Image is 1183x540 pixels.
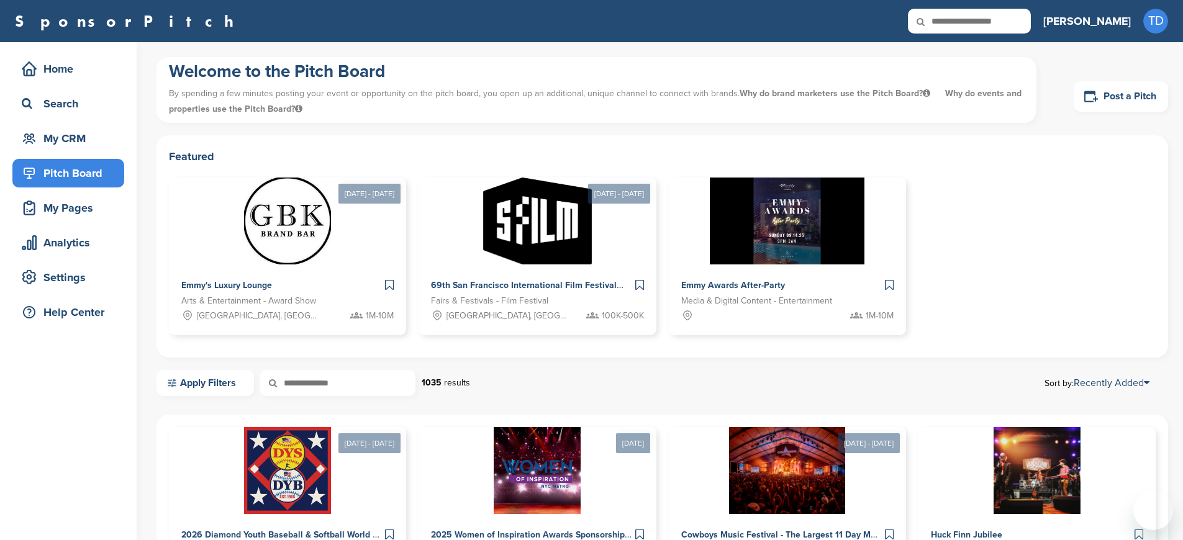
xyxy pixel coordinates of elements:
div: [DATE] - [DATE] [338,433,401,453]
img: Sponsorpitch & [494,427,581,514]
a: [DATE] - [DATE] Sponsorpitch & 69th San Francisco International Film Festival Fairs & Festivals -... [419,158,656,335]
img: Sponsorpitch & [710,178,864,264]
div: [DATE] - [DATE] [838,433,900,453]
span: Why do brand marketers use the Pitch Board? [740,88,933,99]
span: TD [1143,9,1168,34]
a: Settings [12,263,124,292]
a: Search [12,89,124,118]
span: 2025 Women of Inspiration Awards Sponsorship [431,529,625,540]
div: [DATE] [616,433,650,453]
img: Sponsorpitch & [994,427,1081,514]
h2: Featured [169,148,1156,165]
a: Post a Pitch [1074,81,1168,112]
span: Fairs & Festivals - Film Festival [431,294,548,308]
iframe: Button to launch messaging window [1133,490,1173,530]
a: My Pages [12,194,124,222]
div: [DATE] - [DATE] [338,184,401,204]
a: Pitch Board [12,159,124,187]
span: Cowboys Music Festival - The Largest 11 Day Music Festival in [GEOGRAPHIC_DATA] [681,529,1022,540]
img: Sponsorpitch & [244,427,331,514]
span: Huck Finn Jubilee [931,529,1002,540]
a: My CRM [12,124,124,153]
span: Media & Digital Content - Entertainment [681,294,832,308]
span: Emmy's Luxury Lounge [181,280,272,290]
div: Analytics [19,232,124,254]
a: Apply Filters [156,370,254,396]
a: SponsorPitch [15,13,242,29]
div: My Pages [19,197,124,219]
div: [DATE] - [DATE] [588,184,650,204]
span: 1M-10M [366,309,394,323]
span: [GEOGRAPHIC_DATA], [GEOGRAPHIC_DATA] [197,309,319,323]
div: Settings [19,266,124,289]
span: 2026 Diamond Youth Baseball & Softball World Series Sponsorships [181,529,453,540]
h3: [PERSON_NAME] [1043,12,1131,30]
a: [DATE] - [DATE] Sponsorpitch & Emmy's Luxury Lounge Arts & Entertainment - Award Show [GEOGRAPHIC... [169,158,406,335]
a: Help Center [12,298,124,326]
a: Analytics [12,228,124,257]
p: By spending a few minutes posting your event or opportunity on the pitch board, you open up an ad... [169,83,1024,120]
a: [PERSON_NAME] [1043,7,1131,35]
h1: Welcome to the Pitch Board [169,60,1024,83]
strong: 1035 [422,377,442,388]
img: Sponsorpitch & [729,427,845,514]
span: results [444,377,470,388]
a: Recently Added [1074,377,1149,389]
span: [GEOGRAPHIC_DATA], [GEOGRAPHIC_DATA] [446,309,569,323]
span: Arts & Entertainment - Award Show [181,294,316,308]
span: 100K-500K [602,309,644,323]
a: Sponsorpitch & Emmy Awards After-Party Media & Digital Content - Entertainment 1M-10M [669,178,906,335]
span: Sort by: [1045,378,1149,388]
div: My CRM [19,127,124,150]
img: Sponsorpitch & [244,178,331,264]
a: Home [12,55,124,83]
div: Search [19,92,124,115]
span: Emmy Awards After-Party [681,280,785,290]
img: Sponsorpitch & [483,178,592,264]
div: Help Center [19,301,124,323]
div: Pitch Board [19,162,124,184]
div: Home [19,58,124,80]
span: 69th San Francisco International Film Festival [431,280,617,290]
span: 1M-10M [866,309,894,323]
